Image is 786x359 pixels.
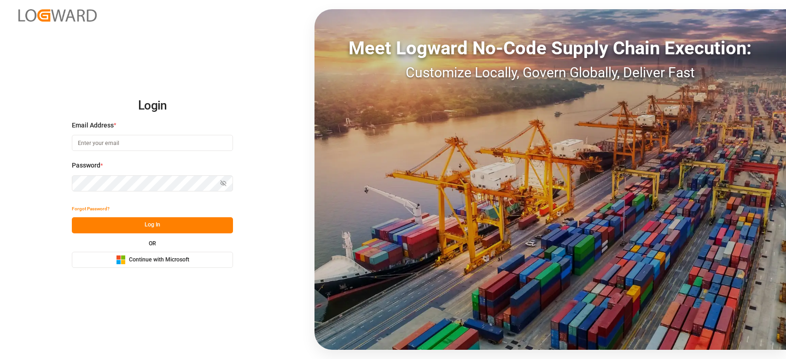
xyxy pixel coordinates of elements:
[72,201,110,217] button: Forgot Password?
[72,91,233,121] h2: Login
[314,62,786,83] div: Customize Locally, Govern Globally, Deliver Fast
[72,121,114,130] span: Email Address
[314,35,786,62] div: Meet Logward No-Code Supply Chain Execution:
[72,161,100,170] span: Password
[149,241,156,246] small: OR
[72,217,233,233] button: Log In
[72,252,233,268] button: Continue with Microsoft
[129,256,189,264] span: Continue with Microsoft
[18,9,97,22] img: Logward_new_orange.png
[72,135,233,151] input: Enter your email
